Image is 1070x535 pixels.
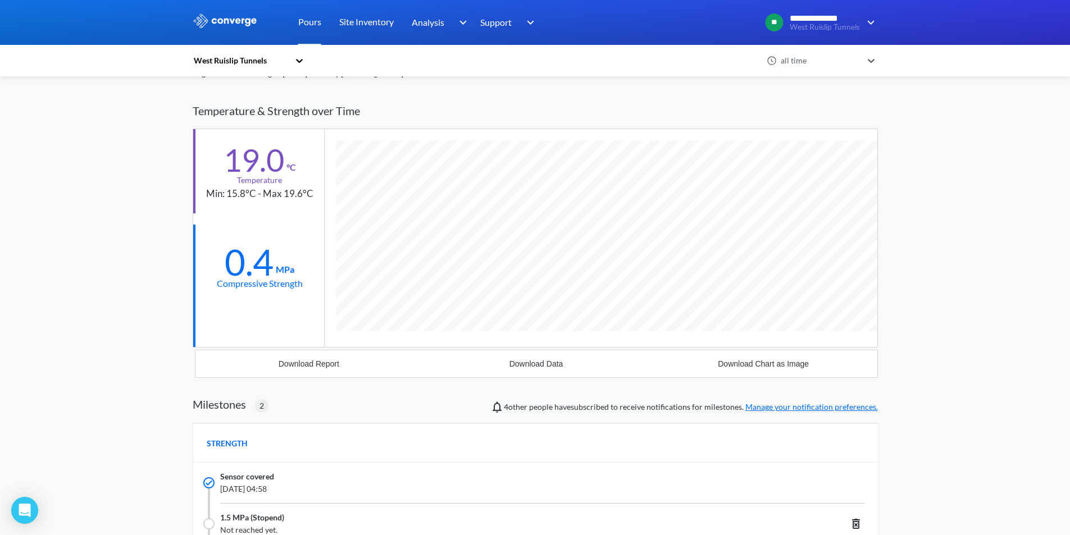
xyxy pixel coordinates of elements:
span: Support [480,15,512,29]
div: 19.0 [224,146,284,174]
span: 2 [259,400,264,412]
div: Temperature & Strength over Time [193,93,878,129]
span: Analysis [412,15,444,29]
div: Temperature [237,174,282,186]
img: icon-clock.svg [767,56,777,66]
span: Lakshan, Justin Elliott, Sudharshan Sivarajah, Thulasiram Baheerathan [504,402,527,411]
span: people have subscribed to receive notifications for milestones. [504,401,878,413]
img: downArrow.svg [520,16,538,29]
button: Download Report [195,350,423,377]
div: West Ruislip Tunnels [193,54,289,67]
div: Download Data [509,359,563,368]
span: [DATE] 04:58 [220,483,729,495]
h2: Milestones [193,397,246,411]
img: downArrow.svg [452,16,470,29]
button: Download Chart as Image [650,350,877,377]
div: Open Intercom Messenger [11,497,38,524]
span: West Ruislip Tunnels [790,23,860,31]
a: Manage your notification preferences. [745,402,878,411]
div: Compressive Strength [217,276,303,290]
span: 1.5 MPa (Stopend) [220,511,284,524]
div: 0.4 [225,248,274,276]
div: Download Report [279,359,339,368]
img: downArrow.svg [860,16,878,29]
div: Min: 15.8°C - Max 19.6°C [206,186,313,202]
button: Download Data [422,350,650,377]
span: STRENGTH [207,437,248,450]
div: all time [778,54,862,67]
img: notifications-icon.svg [490,400,504,414]
img: logo_ewhite.svg [193,13,258,28]
div: Download Chart as Image [718,359,809,368]
span: Sensor covered [220,470,274,483]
